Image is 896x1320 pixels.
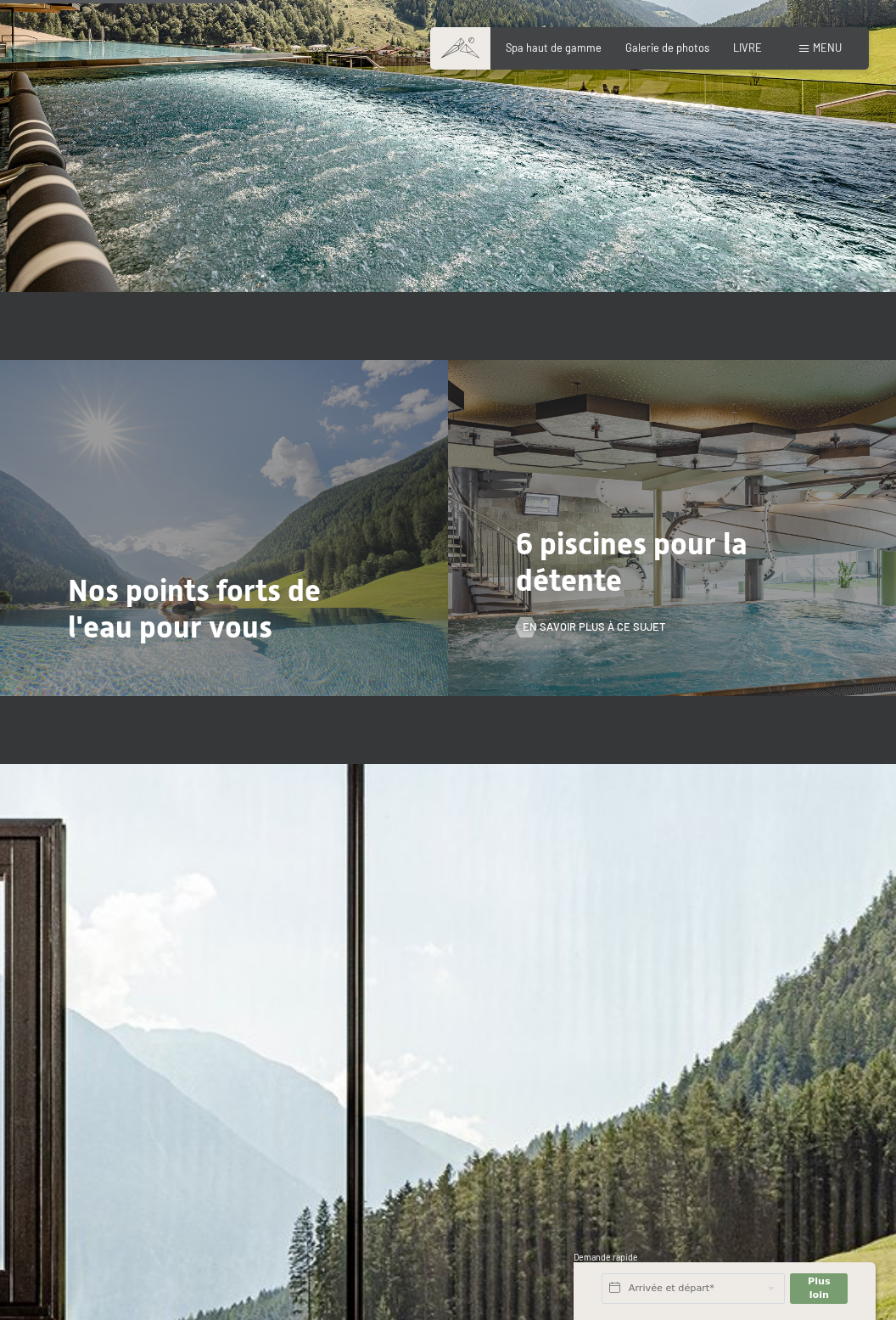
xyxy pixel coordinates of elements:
[808,1276,831,1300] font: Plus loin
[625,41,709,54] a: Galerie de photos
[506,41,602,54] a: Spa haut de gamme
[574,1252,638,1262] font: Demande rapide
[516,526,748,598] font: 6 piscines pour la détente
[68,573,321,645] font: Nos points forts de l'eau pour vous
[733,41,762,54] a: LIVRE
[813,41,842,54] font: menu
[523,620,665,633] font: En savoir plus à ce sujet
[790,1273,848,1304] button: Plus loin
